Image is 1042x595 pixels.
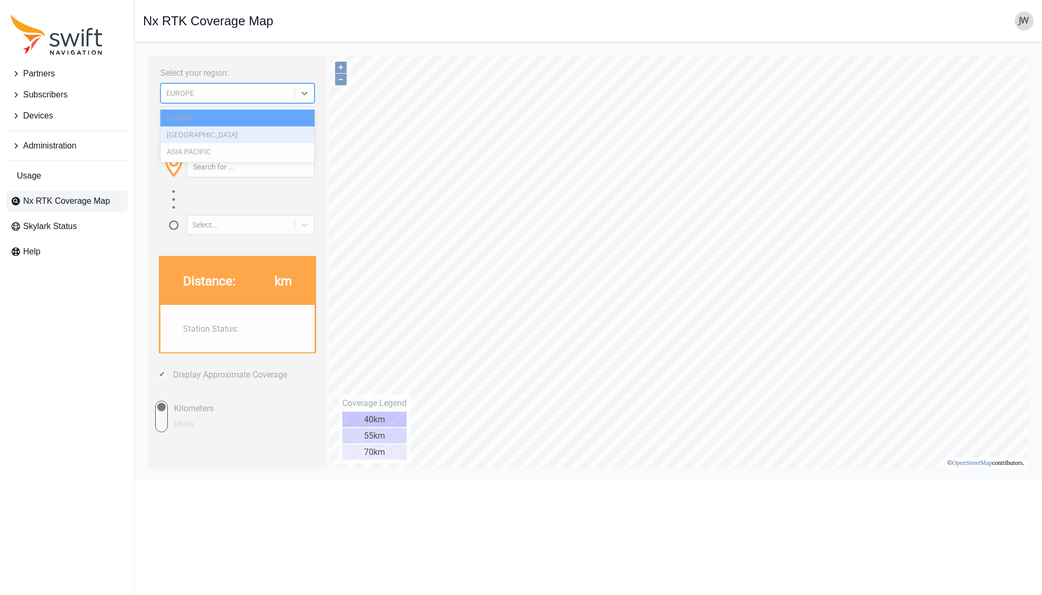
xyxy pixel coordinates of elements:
[23,220,77,233] span: Skylark Status
[23,67,55,80] span: Partners
[6,165,128,186] a: Usage
[809,409,849,416] a: OpenStreetMap
[804,409,881,416] li: © contributors.
[6,216,128,237] a: Skylark Status
[6,105,128,126] button: Devices
[23,195,110,207] span: Nx RTK Coverage Map
[23,245,41,258] span: Help
[199,348,264,358] div: Coverage Legend
[17,170,41,182] span: Usage
[1015,12,1034,31] img: user photo
[199,394,264,409] div: 70km
[6,63,128,84] button: Partners
[6,191,128,212] a: Nx RTK Coverage Map
[6,241,128,262] a: Help
[23,88,67,101] span: Subscribers
[199,378,264,393] div: 55km
[199,361,264,376] div: 40km
[143,15,274,27] h1: Nx RTK Coverage Map
[6,84,128,105] button: Subscribers
[23,110,53,122] span: Devices
[143,51,1034,472] iframe: RTK Map
[6,135,128,156] button: Administration
[23,140,76,152] span: Administration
